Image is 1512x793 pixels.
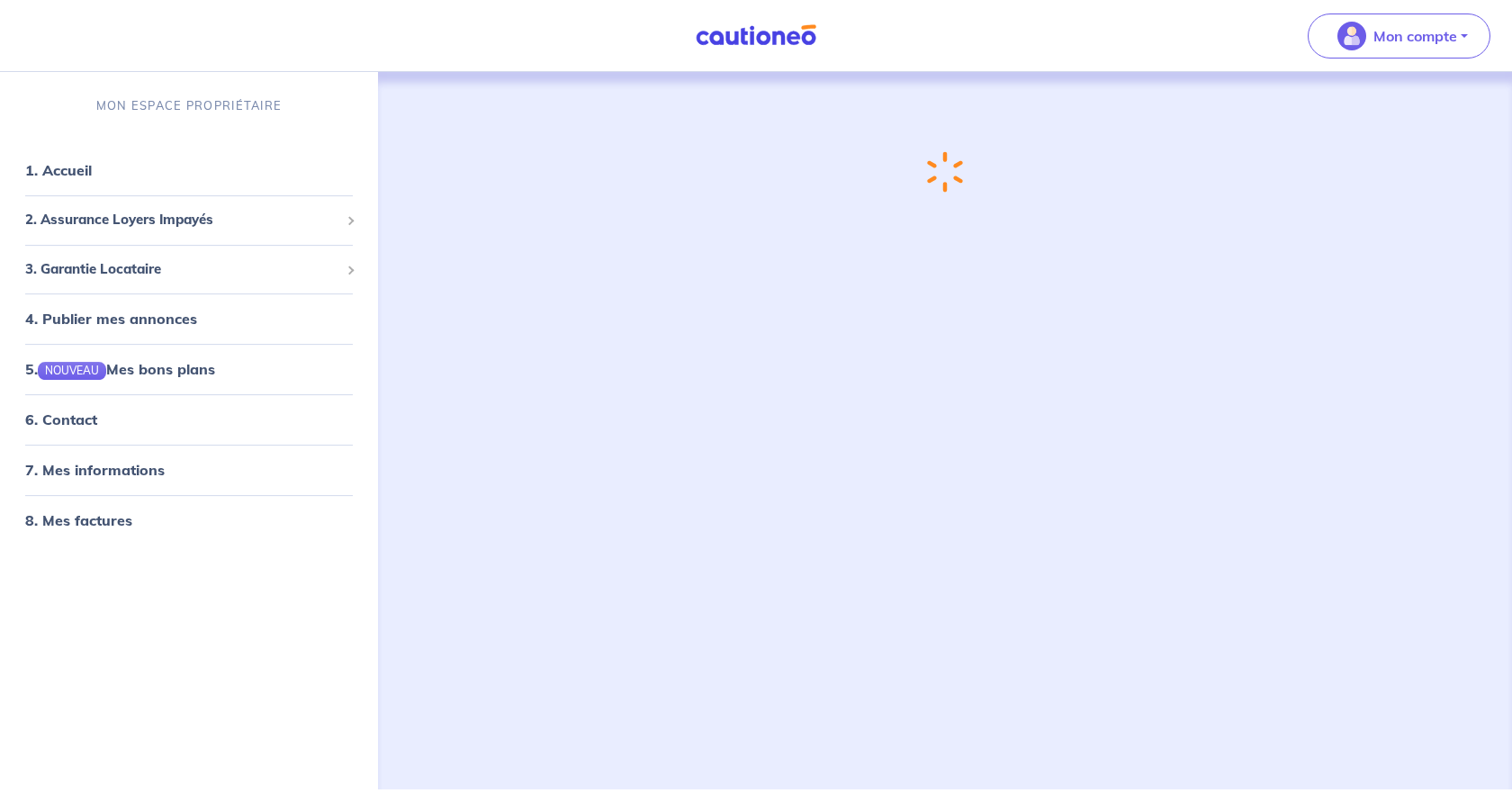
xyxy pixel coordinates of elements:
span: 2. Assurance Loyers Impayés [25,210,339,230]
button: illu_account_valid_menu.svgMon compte [1308,14,1490,59]
div: 5.NOUVEAUMes bons plans [7,351,371,387]
img: illu_account_valid_menu.svg [1337,22,1366,50]
a: 7. Mes informations [25,461,165,479]
div: 4. Publier mes annonces [7,301,371,337]
div: 3. Garantie Locataire [7,252,371,287]
div: 8. Mes factures [7,502,371,538]
a: 1. Accueil [25,161,92,179]
a: 8. Mes factures [25,511,132,529]
img: loading-spinner [924,149,967,195]
img: Cautioneo [688,24,823,47]
a: 4. Publier mes annonces [25,310,197,328]
a: 6. Contact [25,410,97,428]
div: 1. Accueil [7,152,371,188]
span: 3. Garantie Locataire [25,259,339,280]
p: MON ESPACE PROPRIÉTAIRE [96,97,282,114]
div: 2. Assurance Loyers Impayés [7,203,371,238]
div: 6. Contact [7,401,371,437]
a: 5.NOUVEAUMes bons plans [25,360,215,378]
div: 7. Mes informations [7,452,371,488]
p: Mon compte [1373,25,1457,47]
